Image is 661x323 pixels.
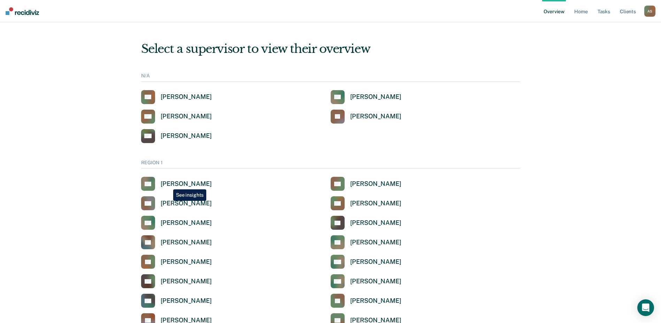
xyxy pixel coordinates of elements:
[350,258,401,266] div: [PERSON_NAME]
[141,235,212,249] a: [PERSON_NAME]
[141,255,212,269] a: [PERSON_NAME]
[350,180,401,188] div: [PERSON_NAME]
[141,90,212,104] a: [PERSON_NAME]
[331,90,401,104] a: [PERSON_NAME]
[644,6,655,17] div: A S
[141,177,212,191] a: [PERSON_NAME]
[141,110,212,124] a: [PERSON_NAME]
[141,216,212,230] a: [PERSON_NAME]
[141,160,520,169] div: REGION 1
[350,297,401,305] div: [PERSON_NAME]
[161,219,212,227] div: [PERSON_NAME]
[331,274,401,288] a: [PERSON_NAME]
[350,277,401,285] div: [PERSON_NAME]
[350,199,401,207] div: [PERSON_NAME]
[6,7,39,15] img: Recidiviz
[161,238,212,246] div: [PERSON_NAME]
[331,177,401,191] a: [PERSON_NAME]
[141,73,520,82] div: N/A
[350,238,401,246] div: [PERSON_NAME]
[331,235,401,249] a: [PERSON_NAME]
[350,112,401,120] div: [PERSON_NAME]
[161,199,212,207] div: [PERSON_NAME]
[161,132,212,140] div: [PERSON_NAME]
[161,93,212,101] div: [PERSON_NAME]
[161,180,212,188] div: [PERSON_NAME]
[161,112,212,120] div: [PERSON_NAME]
[161,258,212,266] div: [PERSON_NAME]
[331,255,401,269] a: [PERSON_NAME]
[141,129,212,143] a: [PERSON_NAME]
[161,297,212,305] div: [PERSON_NAME]
[141,294,212,308] a: [PERSON_NAME]
[331,196,401,210] a: [PERSON_NAME]
[161,277,212,285] div: [PERSON_NAME]
[141,196,212,210] a: [PERSON_NAME]
[141,274,212,288] a: [PERSON_NAME]
[331,216,401,230] a: [PERSON_NAME]
[331,294,401,308] a: [PERSON_NAME]
[350,93,401,101] div: [PERSON_NAME]
[350,219,401,227] div: [PERSON_NAME]
[644,6,655,17] button: AS
[141,42,520,56] div: Select a supervisor to view their overview
[331,110,401,124] a: [PERSON_NAME]
[637,299,654,316] div: Open Intercom Messenger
